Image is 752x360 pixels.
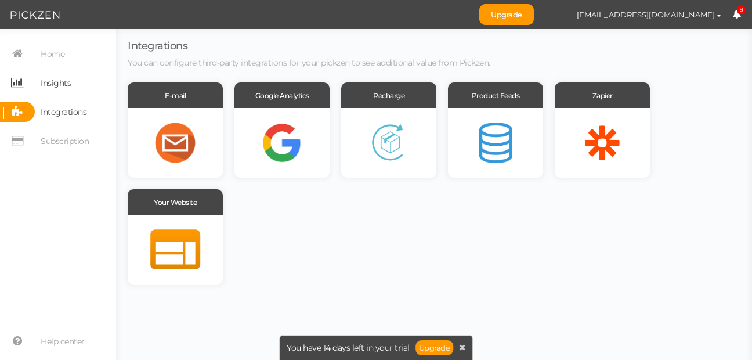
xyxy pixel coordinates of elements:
[128,39,187,52] span: Integrations
[128,82,223,108] div: E-mail
[415,340,454,355] a: Upgrade
[41,45,64,63] span: Home
[154,198,197,207] span: Your Website
[566,5,732,24] button: [EMAIL_ADDRESS][DOMAIN_NAME]
[341,82,436,108] div: Recharge
[41,132,89,150] span: Subscription
[234,82,330,108] div: Google Analytics
[10,8,60,22] img: Pickzen logo
[479,4,534,25] a: Upgrade
[545,5,566,25] img: bf721e8e4cf8db0b03cf0520254ad465
[41,74,71,92] span: Insights
[287,344,410,352] span: You have 14 days left in your trial
[128,57,490,68] span: You can configure third-party integrations for your pickzen to see additional value from Pickzen.
[41,103,86,121] span: Integrations
[555,82,650,108] div: Zapier
[472,91,520,100] span: Product Feeds
[41,332,85,351] span: Help center
[737,6,746,15] span: 9
[577,10,715,19] span: [EMAIL_ADDRESS][DOMAIN_NAME]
